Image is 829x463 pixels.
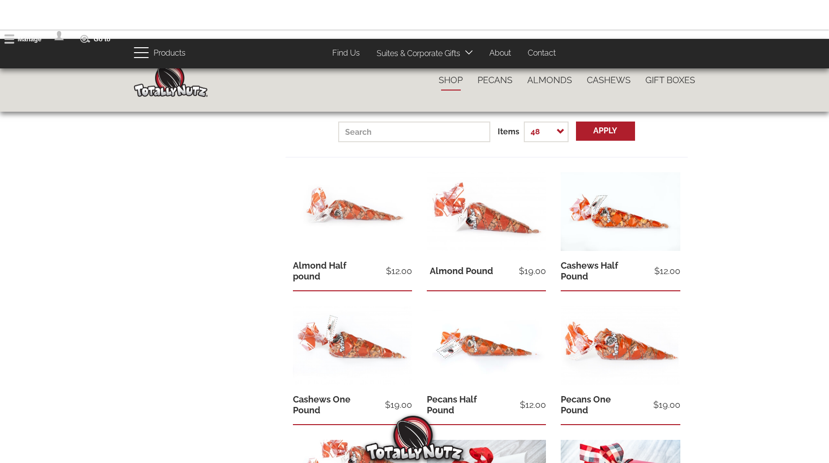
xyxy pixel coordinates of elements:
img: 7 oz. of cinnamon glazed almonds inside a red and clear Totally Nutz poly bag [293,172,412,251]
a: Cashews One Pound [293,394,351,415]
label: Items [498,126,519,138]
a: Cashews [579,70,638,91]
a: About [482,44,518,63]
a: Contact [520,44,563,63]
a: Cashews Half Pound [561,260,618,281]
a: Shop [431,70,470,91]
a: Settings [50,30,76,42]
img: 14 oz of cinnamon glazed almonds inside a red and clear Totally Nutz poly bag [427,172,546,251]
a: Find Us [325,44,367,63]
button: Products [134,39,193,68]
span: Products [154,46,186,61]
img: half pound of cinnamon roasted pecans [427,306,546,386]
img: Home [134,63,208,97]
a: Almond Pound [430,266,493,276]
a: Pecans Half Pound [427,394,477,415]
a: Pecans [470,70,520,91]
a: Almonds [520,70,579,91]
a: Suites & Corporate Gifts [369,44,463,63]
img: Totally Nutz Logo [365,416,464,461]
a: Go to [76,30,119,49]
input: Search [338,122,490,142]
a: Almond Half pound [293,260,347,281]
button: Apply [576,122,635,141]
img: half pound of cinnamon roasted cashews [561,172,680,252]
img: 1 pound of freshly roasted cinnamon glazed cashews in a totally nutz poly bag [293,306,412,385]
img: 1 pound of freshly roasted cinnamon glazed pecans in a totally nutz poly bag [561,306,680,386]
a: Pecans One Pound [561,394,611,415]
a: Gift Boxes [638,70,702,91]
